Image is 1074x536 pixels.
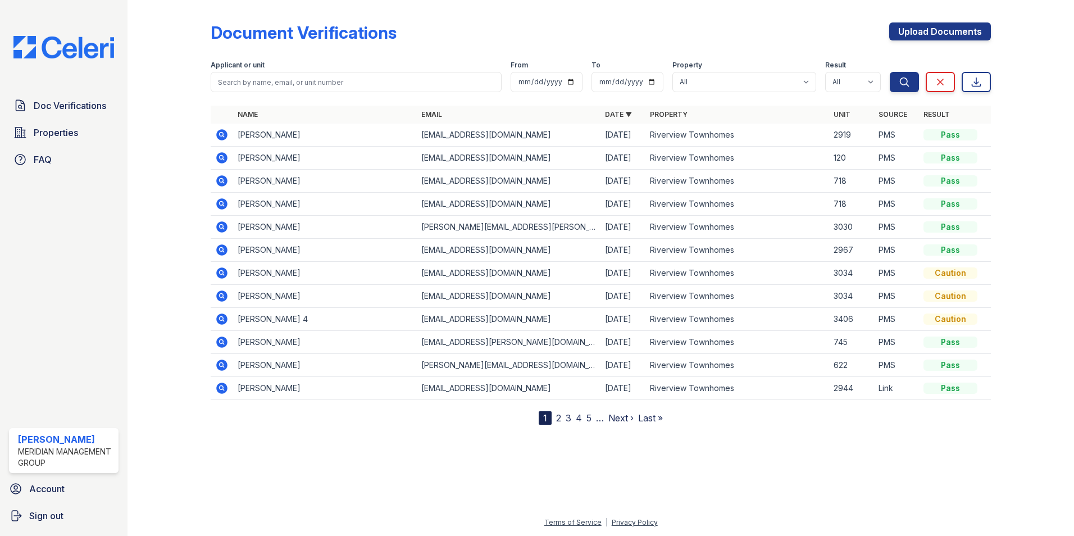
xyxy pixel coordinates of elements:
td: PMS [874,193,919,216]
div: Caution [923,290,977,302]
td: Riverview Townhomes [645,285,829,308]
td: [PERSON_NAME] [233,239,417,262]
td: [PERSON_NAME] 4 [233,308,417,331]
td: 622 [829,354,874,377]
div: Pass [923,175,977,187]
td: [DATE] [600,170,645,193]
td: Link [874,377,919,400]
a: FAQ [9,148,119,171]
label: To [591,61,600,70]
td: Riverview Townhomes [645,170,829,193]
a: 5 [586,412,591,424]
td: Riverview Townhomes [645,308,829,331]
td: 718 [829,170,874,193]
td: PMS [874,308,919,331]
img: CE_Logo_Blue-a8612792a0a2168367f1c8372b55b34899dd931a85d93a1a3d3e32e68fde9ad4.png [4,36,123,58]
td: [PERSON_NAME] [233,262,417,285]
span: … [596,411,604,425]
td: [PERSON_NAME] [233,285,417,308]
td: Riverview Townhomes [645,377,829,400]
td: 3406 [829,308,874,331]
td: [EMAIL_ADDRESS][DOMAIN_NAME] [417,239,600,262]
a: 3 [566,412,571,424]
label: Property [672,61,702,70]
td: [DATE] [600,147,645,170]
td: Riverview Townhomes [645,124,829,147]
a: Last » [638,412,663,424]
label: Applicant or unit [211,61,265,70]
td: 3034 [829,285,874,308]
label: Result [825,61,846,70]
a: Upload Documents [889,22,991,40]
td: [EMAIL_ADDRESS][DOMAIN_NAME] [417,147,600,170]
td: [EMAIL_ADDRESS][DOMAIN_NAME] [417,285,600,308]
td: [EMAIL_ADDRESS][DOMAIN_NAME] [417,308,600,331]
div: Pass [923,198,977,210]
span: Account [29,482,65,496]
td: Riverview Townhomes [645,239,829,262]
td: PMS [874,331,919,354]
a: Properties [9,121,119,144]
a: Terms of Service [544,518,602,526]
td: 3034 [829,262,874,285]
td: PMS [874,147,919,170]
a: Name [238,110,258,119]
td: [DATE] [600,377,645,400]
div: Pass [923,383,977,394]
td: PMS [874,124,919,147]
a: Date ▼ [605,110,632,119]
td: [PERSON_NAME] [233,354,417,377]
div: Pass [923,360,977,371]
label: From [511,61,528,70]
td: [DATE] [600,239,645,262]
td: [EMAIL_ADDRESS][DOMAIN_NAME] [417,124,600,147]
td: Riverview Townhomes [645,216,829,239]
div: 1 [539,411,552,425]
div: Document Verifications [211,22,397,43]
div: Pass [923,337,977,348]
td: [DATE] [600,285,645,308]
td: PMS [874,170,919,193]
a: Source [879,110,907,119]
td: [PERSON_NAME] [233,331,417,354]
td: Riverview Townhomes [645,331,829,354]
td: [PERSON_NAME] [233,193,417,216]
div: Pass [923,129,977,140]
td: [DATE] [600,354,645,377]
td: [DATE] [600,308,645,331]
td: 2944 [829,377,874,400]
a: Sign out [4,505,123,527]
td: PMS [874,216,919,239]
td: PMS [874,239,919,262]
td: Riverview Townhomes [645,193,829,216]
td: [PERSON_NAME] [233,377,417,400]
td: [DATE] [600,331,645,354]
a: Doc Verifications [9,94,119,117]
td: [DATE] [600,193,645,216]
td: [PERSON_NAME] [233,124,417,147]
td: [EMAIL_ADDRESS][DOMAIN_NAME] [417,377,600,400]
td: [DATE] [600,262,645,285]
td: Riverview Townhomes [645,147,829,170]
a: 4 [576,412,582,424]
div: Caution [923,314,977,325]
td: [PERSON_NAME] [233,170,417,193]
a: Email [421,110,442,119]
span: FAQ [34,153,52,166]
td: 745 [829,331,874,354]
div: | [606,518,608,526]
td: PMS [874,285,919,308]
span: Sign out [29,509,63,523]
div: Caution [923,267,977,279]
td: 2919 [829,124,874,147]
td: [EMAIL_ADDRESS][PERSON_NAME][DOMAIN_NAME] [417,331,600,354]
a: Account [4,478,123,500]
span: Properties [34,126,78,139]
a: Result [923,110,950,119]
a: Unit [834,110,850,119]
div: Pass [923,244,977,256]
td: Riverview Townhomes [645,354,829,377]
td: [PERSON_NAME] [233,147,417,170]
a: Property [650,110,688,119]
